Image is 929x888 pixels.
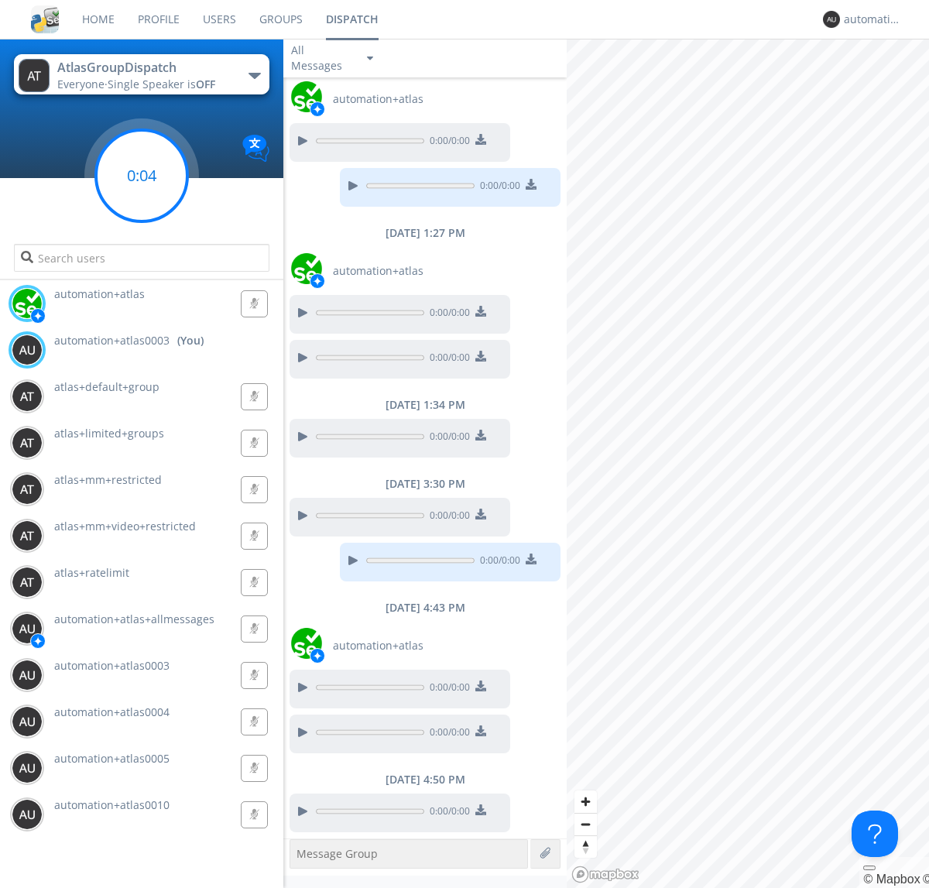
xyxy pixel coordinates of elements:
[571,866,639,883] a: Mapbox logo
[54,705,170,719] span: automation+atlas0004
[12,381,43,412] img: 373638.png
[12,427,43,458] img: 373638.png
[574,790,597,813] button: Zoom in
[852,811,898,857] iframe: Toggle Customer Support
[12,288,43,319] img: d2d01cd9b4174d08988066c6d424eccd
[54,426,164,441] span: atlas+limited+groups
[475,179,520,196] span: 0:00 / 0:00
[291,43,353,74] div: All Messages
[14,244,269,272] input: Search users
[283,225,567,241] div: [DATE] 1:27 PM
[12,567,43,598] img: 373638.png
[424,681,470,698] span: 0:00 / 0:00
[475,554,520,571] span: 0:00 / 0:00
[475,509,486,519] img: download media button
[333,638,423,653] span: automation+atlas
[12,520,43,551] img: 373638.png
[291,253,322,284] img: d2d01cd9b4174d08988066c6d424eccd
[31,5,59,33] img: cddb5a64eb264b2086981ab96f4c1ba7
[475,134,486,145] img: download media button
[242,135,269,162] img: Translation enabled
[12,613,43,644] img: 373638.png
[574,813,597,835] button: Zoom out
[283,397,567,413] div: [DATE] 1:34 PM
[475,681,486,691] img: download media button
[424,725,470,742] span: 0:00 / 0:00
[54,751,170,766] span: automation+atlas0005
[57,59,231,77] div: AtlasGroupDispatch
[863,866,876,870] button: Toggle attribution
[333,263,423,279] span: automation+atlas
[526,179,536,190] img: download media button
[108,77,215,91] span: Single Speaker is
[291,628,322,659] img: d2d01cd9b4174d08988066c6d424eccd
[54,565,129,580] span: atlas+ratelimit
[12,753,43,783] img: 373638.png
[863,873,920,886] a: Mapbox
[54,658,170,673] span: automation+atlas0003
[424,509,470,526] span: 0:00 / 0:00
[12,706,43,737] img: 373638.png
[283,476,567,492] div: [DATE] 3:30 PM
[54,797,170,812] span: automation+atlas0010
[54,379,159,394] span: atlas+default+group
[424,804,470,821] span: 0:00 / 0:00
[424,306,470,323] span: 0:00 / 0:00
[574,836,597,858] span: Reset bearing to north
[844,12,902,27] div: automation+atlas0003
[283,600,567,615] div: [DATE] 4:43 PM
[57,77,231,92] div: Everyone ·
[12,474,43,505] img: 373638.png
[574,814,597,835] span: Zoom out
[475,804,486,815] img: download media button
[424,134,470,151] span: 0:00 / 0:00
[54,286,145,301] span: automation+atlas
[424,351,470,368] span: 0:00 / 0:00
[54,472,162,487] span: atlas+mm+restricted
[475,430,486,441] img: download media button
[54,612,214,626] span: automation+atlas+allmessages
[475,351,486,362] img: download media button
[333,91,423,107] span: automation+atlas
[54,333,170,348] span: automation+atlas0003
[196,77,215,91] span: OFF
[367,57,373,60] img: caret-down-sm.svg
[19,59,50,92] img: 373638.png
[12,660,43,691] img: 373638.png
[14,54,269,94] button: AtlasGroupDispatchEveryone·Single Speaker isOFF
[54,519,196,533] span: atlas+mm+video+restricted
[475,306,486,317] img: download media button
[12,334,43,365] img: 373638.png
[283,772,567,787] div: [DATE] 4:50 PM
[823,11,840,28] img: 373638.png
[526,554,536,564] img: download media button
[475,725,486,736] img: download media button
[424,430,470,447] span: 0:00 / 0:00
[574,835,597,858] button: Reset bearing to north
[291,81,322,112] img: d2d01cd9b4174d08988066c6d424eccd
[12,799,43,830] img: 373638.png
[177,333,204,348] div: (You)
